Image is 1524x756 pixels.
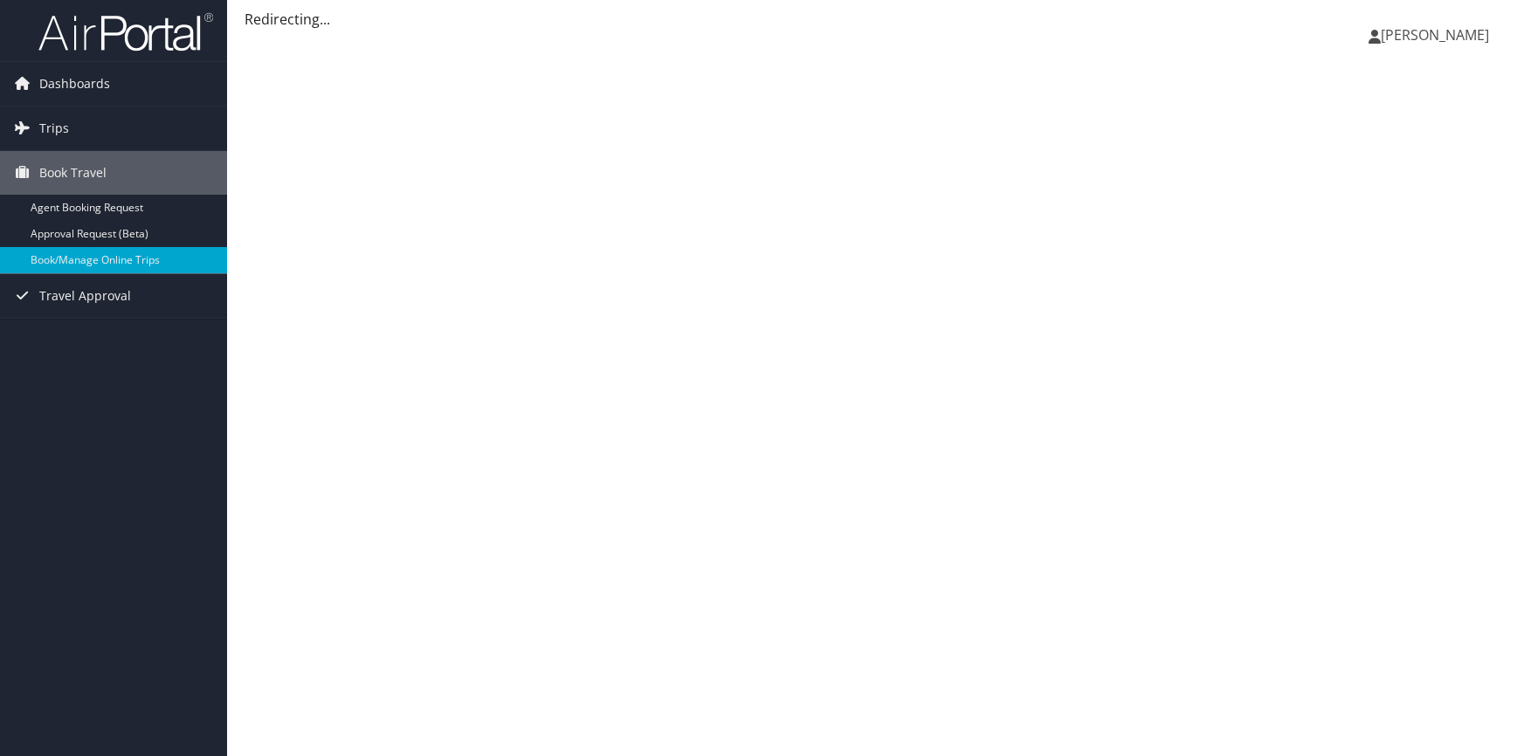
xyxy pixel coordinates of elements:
img: airportal-logo.png [38,11,213,52]
span: Book Travel [39,151,107,195]
span: Travel Approval [39,274,131,318]
div: Redirecting... [245,9,1507,30]
span: Dashboards [39,62,110,106]
a: [PERSON_NAME] [1369,9,1507,61]
span: Trips [39,107,69,150]
span: [PERSON_NAME] [1381,25,1489,45]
